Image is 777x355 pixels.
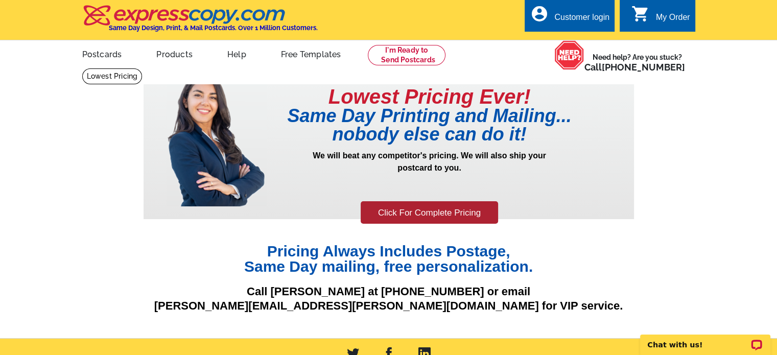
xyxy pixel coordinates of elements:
p: Call [PERSON_NAME] at [PHONE_NUMBER] or email [PERSON_NAME][EMAIL_ADDRESS][PERSON_NAME][DOMAIN_NA... [144,285,634,314]
a: Click For Complete Pricing [361,201,498,224]
a: [PHONE_NUMBER] [602,62,685,73]
img: help [554,40,584,70]
a: Free Templates [265,41,358,65]
span: Call [584,62,685,73]
div: My Order [656,13,690,27]
i: account_circle [530,5,548,23]
div: Customer login [554,13,609,27]
h1: Same Day Printing and Mailing... nobody else can do it! [266,107,593,144]
a: Products [140,41,209,65]
h4: Same Day Design, Print, & Mail Postcards. Over 1 Million Customers. [109,24,318,32]
p: We will beat any competitor's pricing. We will also ship your postcard to you. [266,150,593,200]
img: prepricing-girl.png [167,68,266,206]
span: Need help? Are you stuck? [584,52,690,73]
i: shopping_cart [631,5,650,23]
a: Same Day Design, Print, & Mail Postcards. Over 1 Million Customers. [82,12,318,32]
a: shopping_cart My Order [631,11,690,24]
a: Postcards [66,41,138,65]
h1: Pricing Always Includes Postage, Same Day mailing, free personalization. [144,244,634,274]
a: account_circle Customer login [530,11,609,24]
iframe: LiveChat chat widget [633,323,777,355]
h1: Lowest Pricing Ever! [266,86,593,107]
a: Help [211,41,263,65]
